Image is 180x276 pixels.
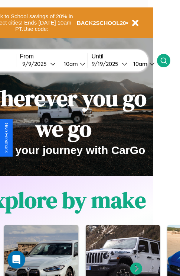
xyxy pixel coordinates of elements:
button: 9/9/2025 [20,60,58,68]
div: 9 / 19 / 2025 [92,60,122,67]
div: 10am [130,60,149,67]
label: From [20,53,88,60]
button: 10am [127,60,157,68]
div: 10am [60,60,80,67]
iframe: Intercom live chat [7,251,25,269]
div: Give Feedback [4,123,9,153]
b: BACK2SCHOOL20 [77,20,126,26]
button: 10am [58,60,88,68]
div: 9 / 9 / 2025 [22,60,50,67]
label: Until [92,53,157,60]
